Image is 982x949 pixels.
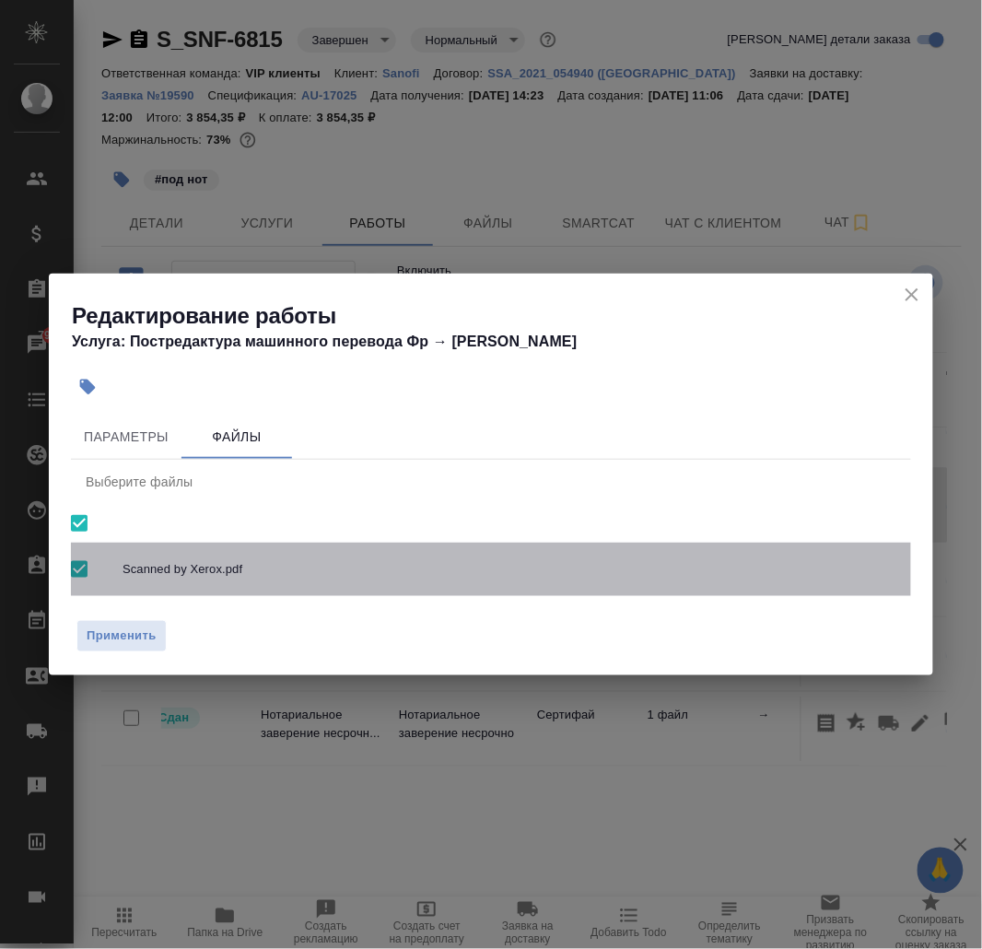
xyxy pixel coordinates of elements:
[898,281,926,309] button: close
[67,367,108,407] button: Добавить тэг
[76,620,167,652] button: Применить
[71,460,911,504] div: Выберите файлы
[72,301,933,331] h2: Редактирование работы
[82,426,170,449] span: Параметры
[60,550,99,589] span: Выбрать все вложенные папки
[123,560,896,579] span: Scanned by Xerox.pdf
[71,543,911,596] div: Scanned by Xerox.pdf
[193,426,281,449] span: Файлы
[72,331,933,353] h4: Услуга: Постредактура машинного перевода Фр → [PERSON_NAME]
[87,626,157,647] span: Применить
